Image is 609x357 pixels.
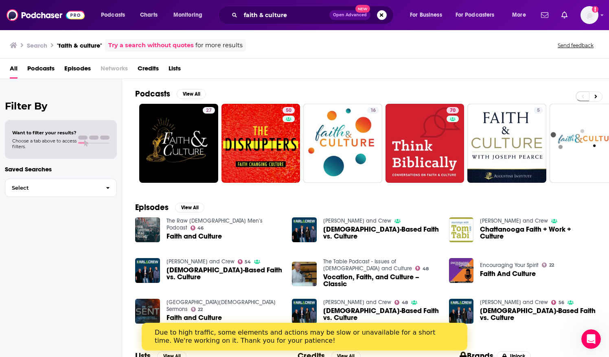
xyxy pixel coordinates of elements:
[323,258,412,272] a: The Table Podcast - Issues of God and Culture
[555,42,596,49] button: Send feedback
[506,9,536,22] button: open menu
[292,217,317,242] img: Biblical-Based Faith vs. Culture
[166,258,234,265] a: Karl and Crew
[95,9,136,22] button: open menu
[549,263,554,267] span: 22
[135,202,169,212] h2: Episodes
[108,41,194,50] a: Try a search without quotes
[135,202,204,212] a: EpisodesView All
[303,104,382,183] a: 16
[537,107,540,115] span: 5
[538,8,552,22] a: Show notifications dropdown
[329,10,370,20] button: Open AdvancedNew
[559,301,564,304] span: 56
[467,104,546,183] a: 5
[581,329,601,349] iframe: Intercom live chat
[323,217,391,224] a: Karl and Crew
[12,130,77,136] span: Want to filter your results?
[534,107,543,114] a: 5
[166,233,222,240] a: Faith and Culture
[139,104,218,183] a: 27
[64,62,91,79] a: Episodes
[386,104,464,183] a: 70
[480,307,596,321] span: [DEMOGRAPHIC_DATA]-Based Faith vs. Culture
[581,6,598,24] img: User Profile
[581,6,598,24] span: Logged in as ShellB
[355,5,370,13] span: New
[226,6,401,24] div: Search podcasts, credits, & more...
[168,9,213,22] button: open menu
[27,42,47,49] h3: Search
[512,9,526,21] span: More
[206,107,212,115] span: 27
[5,185,99,191] span: Select
[238,259,251,264] a: 54
[5,179,117,197] button: Select
[101,62,128,79] span: Networks
[221,104,300,183] a: 50
[12,138,77,149] span: Choose a tab above to access filters.
[177,89,206,99] button: View All
[5,165,117,173] p: Saved Searches
[173,9,202,21] span: Monitoring
[5,100,117,112] h2: Filter By
[166,267,283,280] span: [DEMOGRAPHIC_DATA]-Based Faith vs. Culture
[292,262,317,287] a: Vocation, Faith, and Culture – Classic
[27,62,55,79] a: Podcasts
[542,263,554,267] a: 22
[323,307,439,321] a: Biblical-Based Faith vs. Culture
[402,301,408,304] span: 48
[480,226,596,240] a: Chattanooga Faith + Work + Culture
[7,7,85,23] img: Podchaser - Follow, Share and Rate Podcasts
[581,6,598,24] button: Show profile menu
[197,226,204,230] span: 46
[203,107,215,114] a: 27
[323,226,439,240] a: Biblical-Based Faith vs. Culture
[198,308,203,311] span: 22
[450,9,506,22] button: open menu
[456,9,495,21] span: For Podcasters
[142,323,467,350] iframe: Intercom live chat banner
[333,13,367,17] span: Open Advanced
[286,107,291,115] span: 50
[292,299,317,324] img: Biblical-Based Faith vs. Culture
[370,107,376,115] span: 16
[551,300,564,305] a: 56
[449,258,474,283] img: Faith And Culture
[191,226,204,230] a: 46
[10,62,18,79] a: All
[135,258,160,283] img: Biblical-Based Faith vs. Culture
[166,299,276,313] a: La Jolla Presbyterian Church Sermons
[195,41,243,50] span: for more results
[449,299,474,324] a: Biblical-Based Faith vs. Culture
[57,42,102,49] h3: "faith & culture"
[166,314,222,321] span: Faith and Culture
[423,267,429,271] span: 48
[169,62,181,79] span: Lists
[480,217,548,224] a: Karl and Crew
[241,9,329,22] input: Search podcasts, credits, & more...
[410,9,442,21] span: For Business
[394,300,408,305] a: 48
[135,217,160,242] img: Faith and Culture
[480,307,596,321] a: Biblical-Based Faith vs. Culture
[135,89,170,99] h2: Podcasts
[323,226,439,240] span: [DEMOGRAPHIC_DATA]-Based Faith vs. Culture
[447,107,459,114] a: 70
[135,299,160,324] img: Faith and Culture
[135,89,206,99] a: PodcastsView All
[245,260,251,264] span: 54
[480,270,536,277] a: Faith And Culture
[140,9,158,21] span: Charts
